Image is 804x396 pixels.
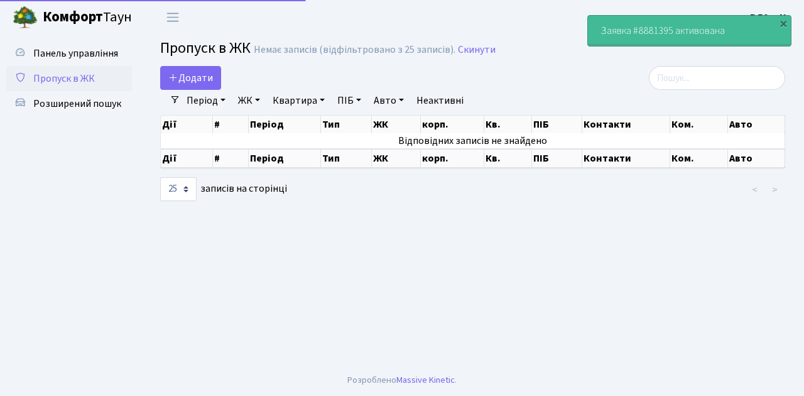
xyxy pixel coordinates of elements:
[161,116,213,133] th: Дії
[670,116,728,133] th: Ком.
[728,116,785,133] th: Авто
[254,44,455,56] div: Немає записів (відфільтровано з 25 записів).
[421,149,484,168] th: корп.
[43,7,103,27] b: Комфорт
[33,97,121,111] span: Розширений пошук
[588,16,791,46] div: Заявка #8881395 активована
[411,90,469,111] a: Неактивні
[233,90,265,111] a: ЖК
[777,17,790,30] div: ×
[6,41,132,66] a: Панель управління
[33,72,95,85] span: Пропуск в ЖК
[321,149,372,168] th: Тип
[157,7,188,28] button: Переключити навігацію
[649,66,785,90] input: Пошук...
[750,11,789,25] b: ВЛ2 -. К.
[6,91,132,116] a: Розширений пошук
[249,116,321,133] th: Період
[347,373,457,387] div: Розроблено .
[372,149,421,168] th: ЖК
[161,149,213,168] th: Дії
[484,116,533,133] th: Кв.
[484,149,533,168] th: Кв.
[6,66,132,91] a: Пропуск в ЖК
[182,90,231,111] a: Період
[160,177,197,201] select: записів на сторінці
[728,149,785,168] th: Авто
[750,10,789,25] a: ВЛ2 -. К.
[268,90,330,111] a: Квартира
[532,149,582,168] th: ПІБ
[168,71,213,85] span: Додати
[249,149,321,168] th: Період
[160,177,287,201] label: записів на сторінці
[532,116,582,133] th: ПІБ
[213,116,248,133] th: #
[332,90,366,111] a: ПІБ
[396,373,455,387] a: Massive Kinetic
[372,116,421,133] th: ЖК
[582,149,670,168] th: Контакти
[160,37,251,59] span: Пропуск в ЖК
[160,66,221,90] a: Додати
[13,5,38,30] img: logo.png
[582,116,670,133] th: Контакти
[369,90,409,111] a: Авто
[670,149,728,168] th: Ком.
[161,133,785,148] td: Відповідних записів не знайдено
[421,116,484,133] th: корп.
[321,116,372,133] th: Тип
[458,44,496,56] a: Скинути
[213,149,248,168] th: #
[43,7,132,28] span: Таун
[33,47,118,60] span: Панель управління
